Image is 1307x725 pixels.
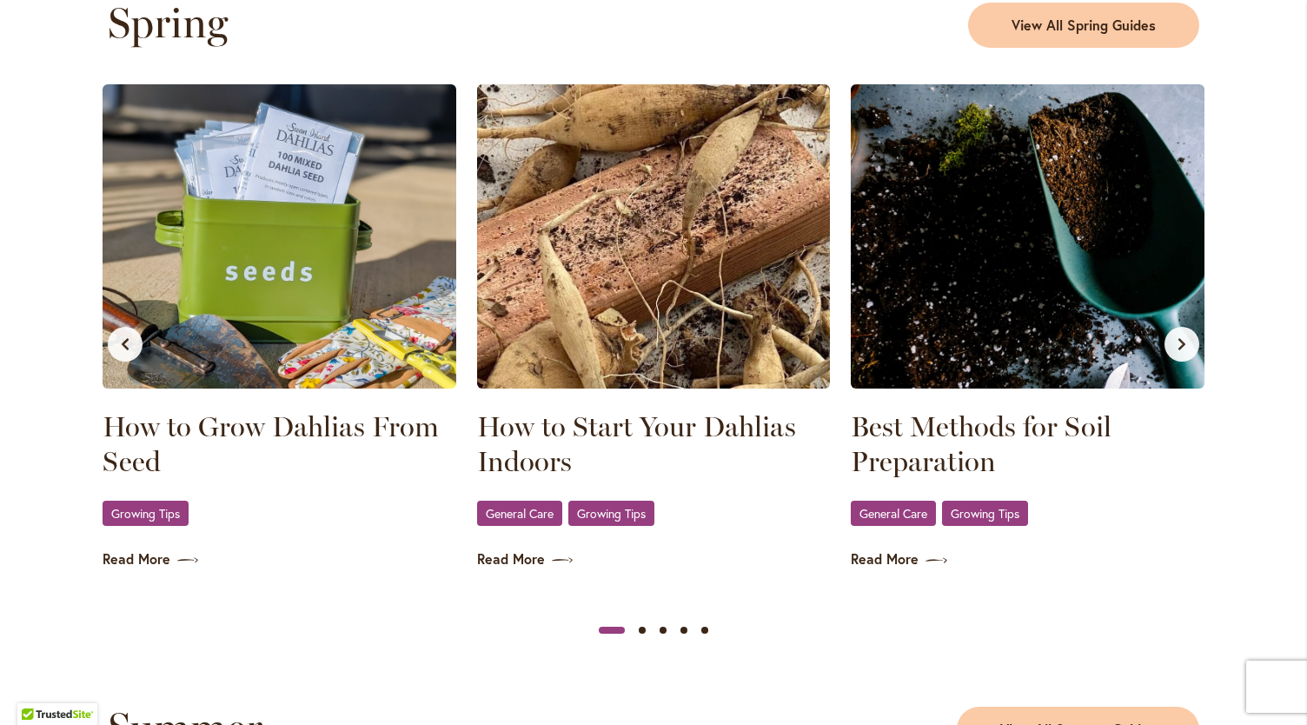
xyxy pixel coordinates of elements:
[851,501,936,526] a: General Care
[851,84,1204,389] img: Soil in a shovel
[951,508,1019,519] span: Growing Tips
[477,500,831,529] div: ,
[477,549,831,569] a: Read More
[673,620,694,641] button: Slide 4
[103,409,456,479] a: How to Grow Dahlias From Seed
[568,501,654,526] a: Growing Tips
[108,327,143,362] button: Previous slide
[653,620,673,641] button: Slide 3
[103,84,456,389] img: Seed Packets displayed in a Seed tin
[968,3,1199,48] a: View All Spring Guides
[477,501,562,526] a: General Care
[694,620,715,641] button: Slide 5
[942,501,1028,526] a: Growing Tips
[599,620,625,641] button: Slide 1
[111,508,180,519] span: Growing Tips
[103,549,456,569] a: Read More
[1012,16,1156,36] span: View All Spring Guides
[486,508,554,519] span: General Care
[859,508,927,519] span: General Care
[632,620,653,641] button: Slide 2
[477,409,831,479] a: How to Start Your Dahlias Indoors
[577,508,646,519] span: Growing Tips
[1164,327,1199,362] button: Next slide
[851,500,1204,529] div: ,
[103,501,189,526] a: Growing Tips
[851,549,1204,569] a: Read More
[851,409,1204,479] a: Best Methods for Soil Preparation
